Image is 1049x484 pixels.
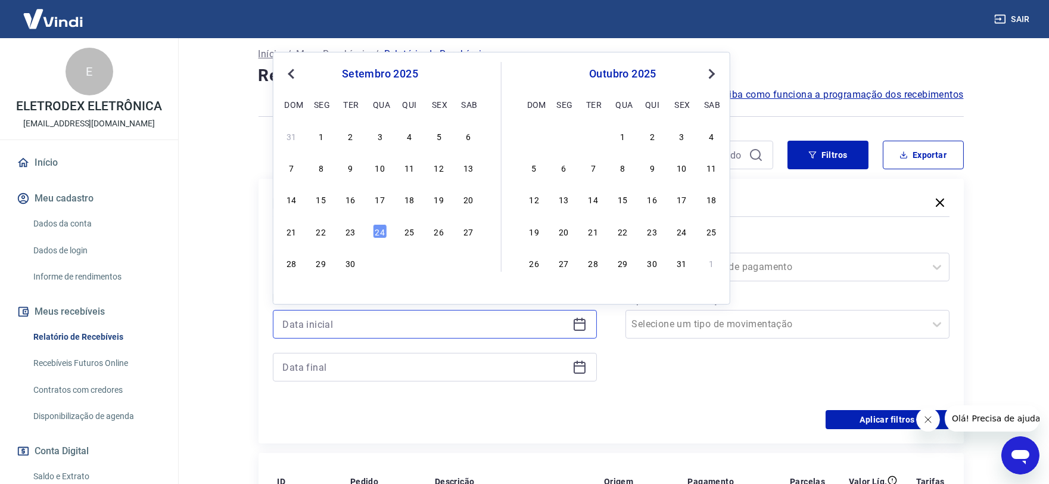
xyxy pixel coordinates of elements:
[314,256,328,270] div: Choose segunda-feira, 29 de setembro de 2025
[23,117,155,130] p: [EMAIL_ADDRESS][DOMAIN_NAME]
[29,325,164,349] a: Relatório de Recebíveis
[373,256,387,270] div: Choose quarta-feira, 1 de outubro de 2025
[645,97,659,111] div: qui
[384,47,487,61] p: Relatório de Recebíveis
[461,129,475,143] div: Choose sábado, 6 de setembro de 2025
[29,265,164,289] a: Informe de rendimentos
[402,97,416,111] div: qui
[645,129,659,143] div: Choose quinta-feira, 2 de outubro de 2025
[525,127,720,271] div: month 2025-10
[556,97,571,111] div: seg
[704,256,718,270] div: Choose sábado, 1 de novembro de 2025
[645,192,659,206] div: Choose quinta-feira, 16 de outubro de 2025
[343,97,357,111] div: ter
[343,160,357,175] div: Choose terça-feira, 9 de setembro de 2025
[704,160,718,175] div: Choose sábado, 11 de outubro de 2025
[29,238,164,263] a: Dados de login
[284,97,298,111] div: dom
[314,97,328,111] div: seg
[586,97,600,111] div: ter
[287,47,291,61] p: /
[343,192,357,206] div: Choose terça-feira, 16 de setembro de 2025
[343,224,357,238] div: Choose terça-feira, 23 de setembro de 2025
[615,224,630,238] div: Choose quarta-feira, 22 de outubro de 2025
[373,97,387,111] div: qua
[461,224,475,238] div: Choose sábado, 27 de setembro de 2025
[402,256,416,270] div: Choose quinta-feira, 2 de outubro de 2025
[718,88,964,102] a: Saiba como funciona a programação dos recebimentos
[645,256,659,270] div: Choose quinta-feira, 30 de outubro de 2025
[7,8,100,18] span: Olá! Precisa de ajuda?
[402,192,416,206] div: Choose quinta-feira, 18 de setembro de 2025
[826,410,950,429] button: Aplicar filtros
[704,129,718,143] div: Choose sábado, 4 de outubro de 2025
[314,192,328,206] div: Choose segunda-feira, 15 de setembro de 2025
[586,256,600,270] div: Choose terça-feira, 28 de outubro de 2025
[615,192,630,206] div: Choose quarta-feira, 15 de outubro de 2025
[432,160,446,175] div: Choose sexta-feira, 12 de setembro de 2025
[945,405,1039,432] iframe: Mensagem da empresa
[283,358,568,376] input: Data final
[586,160,600,175] div: Choose terça-feira, 7 de outubro de 2025
[14,299,164,325] button: Meus recebíveis
[373,224,387,238] div: Choose quarta-feira, 24 de setembro de 2025
[586,192,600,206] div: Choose terça-feira, 14 de outubro de 2025
[29,212,164,236] a: Dados da conta
[628,236,947,250] label: Forma de Pagamento
[615,256,630,270] div: Choose quarta-feira, 29 de outubro de 2025
[527,129,541,143] div: Choose domingo, 28 de setembro de 2025
[373,192,387,206] div: Choose quarta-feira, 17 de setembro de 2025
[29,378,164,402] a: Contratos com credores
[29,351,164,376] a: Recebíveis Futuros Online
[645,160,659,175] div: Choose quinta-feira, 9 de outubro de 2025
[674,256,689,270] div: Choose sexta-feira, 31 de outubro de 2025
[432,256,446,270] div: Choose sexta-feira, 3 de outubro de 2025
[615,160,630,175] div: Choose quarta-feira, 8 de outubro de 2025
[586,224,600,238] div: Choose terça-feira, 21 de outubro de 2025
[883,141,964,169] button: Exportar
[314,129,328,143] div: Choose segunda-feira, 1 de setembro de 2025
[432,192,446,206] div: Choose sexta-feira, 19 de setembro de 2025
[525,67,720,81] div: outubro 2025
[527,224,541,238] div: Choose domingo, 19 de outubro de 2025
[628,293,947,308] label: Tipo de Movimentação
[296,47,370,61] p: Meus Recebíveis
[674,192,689,206] div: Choose sexta-feira, 17 de outubro de 2025
[402,129,416,143] div: Choose quinta-feira, 4 de setembro de 2025
[314,160,328,175] div: Choose segunda-feira, 8 de setembro de 2025
[704,224,718,238] div: Choose sábado, 25 de outubro de 2025
[705,67,719,81] button: Next Month
[461,160,475,175] div: Choose sábado, 13 de setembro de 2025
[14,185,164,212] button: Meu cadastro
[14,438,164,464] button: Conta Digital
[674,97,689,111] div: sex
[314,224,328,238] div: Choose segunda-feira, 22 de setembro de 2025
[343,256,357,270] div: Choose terça-feira, 30 de setembro de 2025
[14,150,164,176] a: Início
[14,1,92,37] img: Vindi
[527,97,541,111] div: dom
[586,129,600,143] div: Choose terça-feira, 30 de setembro de 2025
[461,192,475,206] div: Choose sábado, 20 de setembro de 2025
[992,8,1035,30] button: Sair
[343,129,357,143] div: Choose terça-feira, 2 de setembro de 2025
[1001,436,1039,474] iframe: Botão para abrir a janela de mensagens
[283,315,568,333] input: Data inicial
[284,160,298,175] div: Choose domingo, 7 de setembro de 2025
[284,192,298,206] div: Choose domingo, 14 de setembro de 2025
[402,160,416,175] div: Choose quinta-feira, 11 de setembro de 2025
[284,129,298,143] div: Choose domingo, 31 de agosto de 2025
[284,67,298,81] button: Previous Month
[527,256,541,270] div: Choose domingo, 26 de outubro de 2025
[284,256,298,270] div: Choose domingo, 28 de setembro de 2025
[259,47,282,61] a: Início
[259,64,964,88] h4: Relatório de Recebíveis
[283,67,477,81] div: setembro 2025
[29,404,164,429] a: Disponibilização de agenda
[283,127,477,271] div: month 2025-09
[284,224,298,238] div: Choose domingo, 21 de setembro de 2025
[556,192,571,206] div: Choose segunda-feira, 13 de outubro de 2025
[373,129,387,143] div: Choose quarta-feira, 3 de setembro de 2025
